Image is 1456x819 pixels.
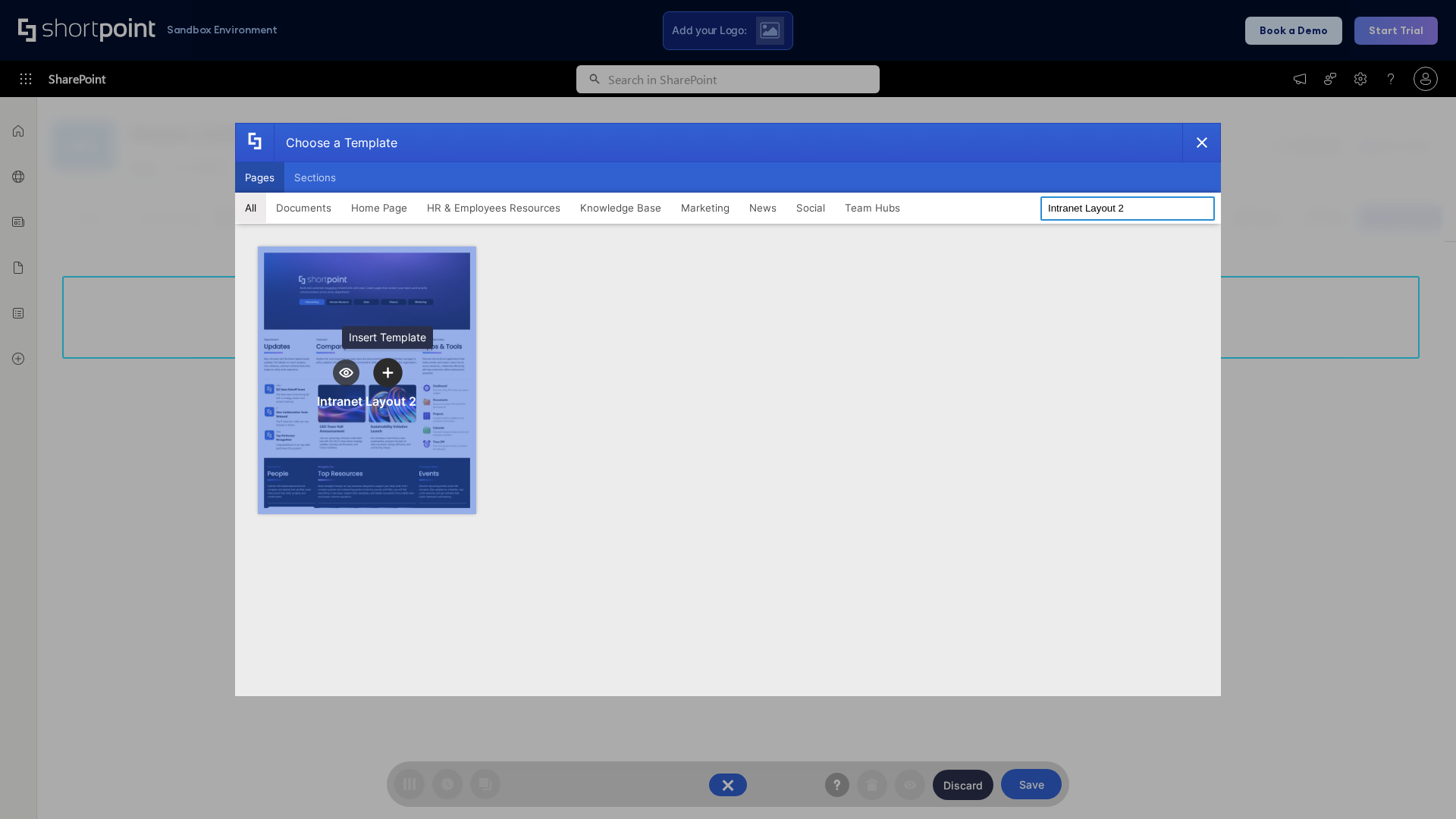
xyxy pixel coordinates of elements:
button: News [739,193,786,223]
div: Intranet Layout 2 [317,394,416,409]
button: Knowledge Base [570,193,671,223]
input: Search [1040,196,1215,221]
button: All [235,193,266,223]
iframe: Chat Widget [1380,746,1456,819]
button: Pages [235,162,284,193]
button: Sections [284,162,346,193]
div: Choose a Template [274,124,397,162]
button: Team Hubs [835,193,910,223]
button: Marketing [671,193,739,223]
button: HR & Employees Resources [417,193,570,223]
div: template selector [235,123,1221,696]
button: Documents [266,193,341,223]
button: Home Page [341,193,417,223]
button: Social [786,193,835,223]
